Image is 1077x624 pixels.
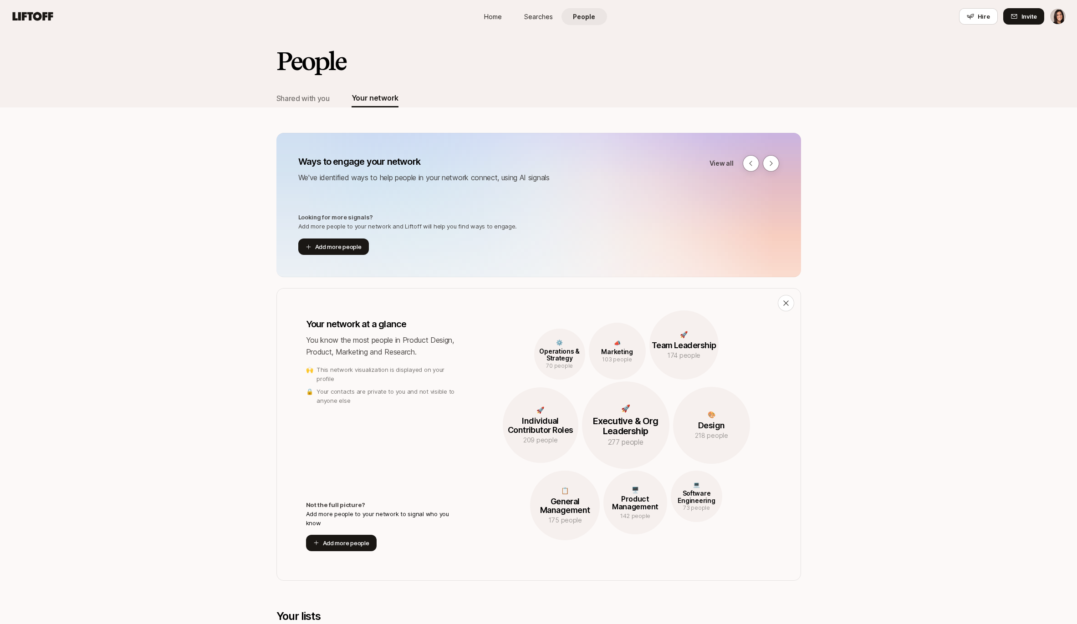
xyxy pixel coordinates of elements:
p: 📣 [589,339,646,347]
p: 175 people [530,515,600,526]
p: 🎨 [673,409,750,420]
p: 🙌 [306,365,313,374]
p: Marketing [589,348,646,355]
div: Your network [352,92,398,104]
p: 142 people [603,511,667,520]
h2: People [276,47,346,75]
p: General Management [530,497,600,515]
p: 🚀 [503,405,578,416]
button: Invite [1003,8,1044,25]
p: 📋 [530,485,600,496]
a: People [561,8,607,25]
p: 218 people [673,430,750,441]
p: Your contacts are private to you and not visible to anyone else [316,387,463,405]
p: 🔒 [306,387,313,396]
button: Shared with you [276,89,330,107]
p: 🚀 [582,402,669,414]
p: 277 people [582,436,669,448]
div: Shared with you [276,92,330,104]
a: Home [470,8,516,25]
p: You know the most people in Product Design, Product, Marketing and Research. [306,334,464,358]
p: 🚀 [649,329,719,340]
p: Ways to engage your network [298,155,550,168]
p: Add more people to your network and Liftoff will help you find ways to engage. [298,222,517,231]
p: We've identified ways to help people in your network connect, using AI signals [298,172,550,183]
p: 209 people [503,435,578,446]
button: Add more people [298,238,369,255]
img: Eleanor Morgan [1050,9,1066,24]
a: Searches [516,8,561,25]
p: Software Engineering [671,490,722,504]
p: Looking for more signals? [298,213,373,222]
p: 73 people [671,504,722,512]
span: Home [484,12,502,21]
span: Hire [978,12,990,21]
button: Eleanor Morgan [1050,8,1066,25]
p: 🖥️ [603,485,667,494]
p: Add more people to your network to signal who you know [306,509,464,528]
p: Not the full picture? [306,500,464,509]
span: People [573,12,595,21]
p: 70 people [534,362,585,370]
p: Your network at a glance [306,318,464,330]
button: Your network [352,89,398,107]
a: View all [709,158,734,169]
p: Team Leadership [649,341,719,350]
p: Operations & Strategy [534,348,585,362]
p: 103 people [589,355,646,364]
p: Your lists [276,610,399,623]
button: Add more people [306,535,377,551]
span: Invite [1021,12,1037,21]
p: Design [673,421,750,430]
button: Hire [959,8,998,25]
span: Searches [524,12,553,21]
p: Product Management [603,495,667,511]
p: 💻 [671,481,722,489]
p: Executive & Org Leadership [582,416,669,436]
p: Individual Contributor Roles [503,416,578,435]
p: ⚙️ [534,339,585,347]
p: 174 people [649,350,719,361]
p: This network visualization is displayed on your profile [316,365,463,383]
